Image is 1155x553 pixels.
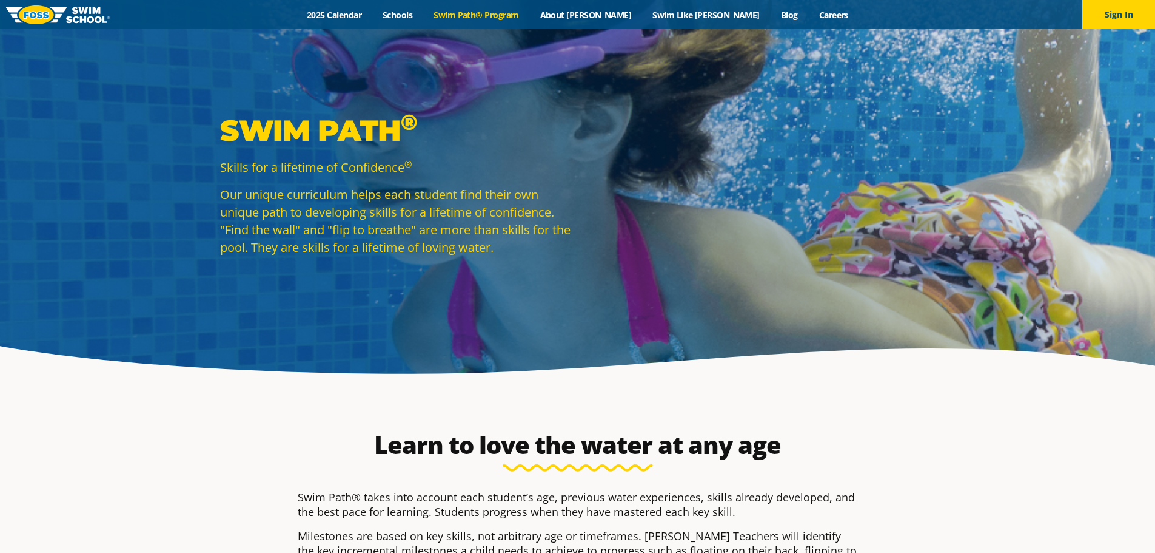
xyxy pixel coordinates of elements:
[770,9,808,21] a: Blog
[296,9,372,21] a: 2025 Calendar
[292,430,864,460] h2: Learn to love the water at any age
[642,9,771,21] a: Swim Like [PERSON_NAME]
[404,158,412,170] sup: ®
[529,9,642,21] a: About [PERSON_NAME]
[298,490,858,519] p: Swim Path® takes into account each student’s age, previous water experiences, skills already deve...
[220,186,572,256] p: Our unique curriculum helps each student find their own unique path to developing skills for a li...
[401,109,417,135] sup: ®
[6,5,110,24] img: FOSS Swim School Logo
[220,112,572,149] p: Swim Path
[423,9,529,21] a: Swim Path® Program
[808,9,859,21] a: Careers
[220,158,572,176] p: Skills for a lifetime of Confidence
[372,9,423,21] a: Schools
